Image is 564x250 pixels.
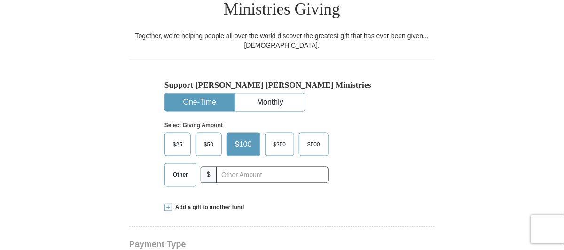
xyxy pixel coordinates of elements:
h4: Payment Type [129,241,435,249]
span: Add a gift to another fund [172,204,244,212]
span: $ [201,167,217,183]
div: Together, we're helping people all over the world discover the greatest gift that has ever been g... [129,31,435,50]
span: $500 [303,137,325,152]
span: $50 [199,137,218,152]
h5: Support [PERSON_NAME] [PERSON_NAME] Ministries [164,80,399,90]
span: $250 [269,137,291,152]
button: One-Time [165,94,235,111]
span: $25 [168,137,187,152]
strong: Select Giving Amount [164,122,223,129]
span: $100 [230,137,257,152]
input: Other Amount [216,167,329,183]
span: Other [168,168,193,182]
button: Monthly [235,94,305,111]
